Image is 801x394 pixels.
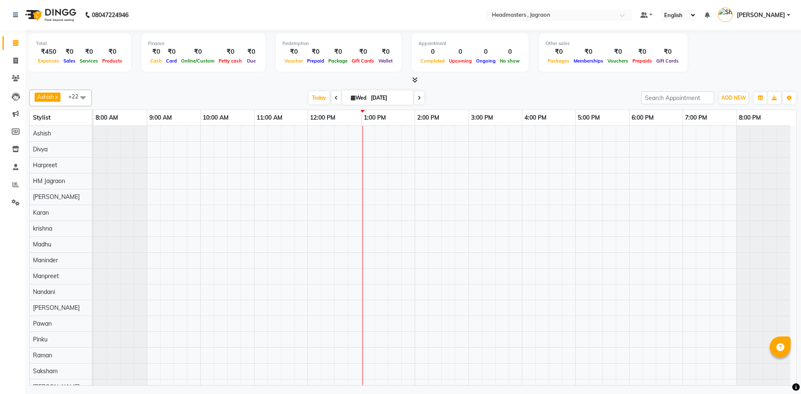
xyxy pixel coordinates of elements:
div: ₹0 [217,47,244,57]
span: Gift Cards [350,58,376,64]
span: Online/Custom [179,58,217,64]
div: Other sales [546,40,681,47]
div: ₹0 [376,47,395,57]
img: Shivangi Jagraon [718,8,733,22]
button: ADD NEW [719,92,748,104]
span: Vouchers [605,58,630,64]
span: Divya [33,146,48,153]
span: No show [498,58,522,64]
div: ₹0 [164,47,179,57]
a: 10:00 AM [201,112,231,124]
span: Prepaid [305,58,326,64]
a: 12:00 PM [308,112,338,124]
div: Redemption [282,40,395,47]
div: 0 [474,47,498,57]
span: Voucher [282,58,305,64]
span: Wed [349,95,368,101]
span: Manpreet [33,272,59,280]
a: 6:00 PM [630,112,656,124]
a: 11:00 AM [254,112,285,124]
div: ₹0 [305,47,326,57]
span: Cash [148,58,164,64]
div: ₹0 [326,47,350,57]
span: Gift Cards [654,58,681,64]
iframe: chat widget [766,361,793,386]
span: Today [309,91,330,104]
div: 0 [447,47,474,57]
span: Card [164,58,179,64]
b: 08047224946 [92,3,128,27]
span: Ongoing [474,58,498,64]
span: Harpreet [33,161,57,169]
a: 4:00 PM [522,112,549,124]
a: x [54,93,58,100]
span: Memberships [572,58,605,64]
span: Products [100,58,124,64]
span: Petty cash [217,58,244,64]
span: ADD NEW [721,95,746,101]
img: logo [21,3,78,27]
span: +22 [68,93,85,100]
div: Finance [148,40,259,47]
div: ₹0 [572,47,605,57]
div: ₹0 [100,47,124,57]
span: Saksham [33,367,58,375]
div: ₹0 [148,47,164,57]
a: 3:00 PM [469,112,495,124]
span: [PERSON_NAME] [33,383,80,391]
span: Wallet [376,58,395,64]
span: Packages [546,58,572,64]
a: 7:00 PM [683,112,709,124]
span: Due [245,58,258,64]
span: Raman [33,351,52,359]
div: ₹0 [605,47,630,57]
div: Total [36,40,124,47]
span: Services [78,58,100,64]
a: 9:00 AM [147,112,174,124]
div: Appointment [418,40,522,47]
span: [PERSON_NAME] [737,11,785,20]
div: 0 [418,47,447,57]
span: Package [326,58,350,64]
a: 8:00 AM [93,112,120,124]
div: ₹0 [546,47,572,57]
span: Maninder [33,256,58,264]
span: Pawan [33,320,52,327]
div: 0 [498,47,522,57]
a: 5:00 PM [576,112,602,124]
span: Sales [61,58,78,64]
div: ₹0 [78,47,100,57]
div: ₹0 [630,47,654,57]
span: Completed [418,58,447,64]
div: ₹0 [654,47,681,57]
div: ₹0 [61,47,78,57]
span: Upcoming [447,58,474,64]
span: Ashish [37,93,54,100]
span: [PERSON_NAME] [33,304,80,311]
span: Nandani [33,288,55,296]
span: Prepaids [630,58,654,64]
a: 8:00 PM [737,112,763,124]
span: Pinku [33,336,48,343]
span: Karan [33,209,49,216]
div: ₹0 [179,47,217,57]
span: Ashish [33,130,51,137]
input: Search Appointment [641,91,714,104]
input: 2025-09-03 [368,92,410,104]
div: ₹0 [350,47,376,57]
div: ₹0 [244,47,259,57]
div: ₹450 [36,47,61,57]
span: Expenses [36,58,61,64]
span: krishna [33,225,52,232]
span: HM Jagraon [33,177,65,185]
span: Stylist [33,114,50,121]
span: Madhu [33,241,51,248]
span: [PERSON_NAME] [33,193,80,201]
a: 1:00 PM [362,112,388,124]
a: 2:00 PM [415,112,441,124]
div: ₹0 [282,47,305,57]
